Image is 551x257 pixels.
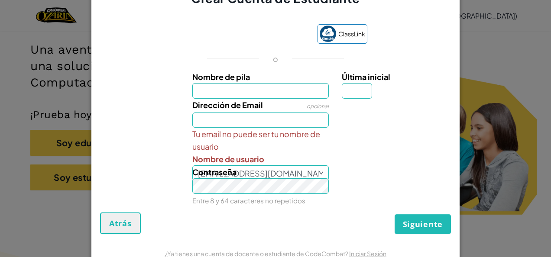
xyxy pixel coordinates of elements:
button: Atrás [100,212,141,234]
small: Entre 8 y 64 caracteres no repetidos [192,196,305,205]
span: Última inicial [342,72,390,82]
img: classlink-logo-small.png [320,26,336,42]
span: Nombre de usuario [192,154,264,164]
span: opcional [307,103,329,109]
iframe: Cuadro de diálogo Iniciar sesión con Google [373,9,542,104]
button: Siguiente [395,214,451,234]
p: o [273,54,278,64]
iframe: Botón Iniciar sesión con Google [180,25,313,44]
span: Dirección de Email [192,100,263,110]
span: Siguiente [403,219,443,229]
span: Atrás [109,218,132,228]
span: Tu email no puede ser tu nombre de usuario [192,128,329,153]
span: Nombre de pila [192,72,250,82]
span: Contraseña [192,167,237,177]
span: ClassLink [338,28,365,40]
